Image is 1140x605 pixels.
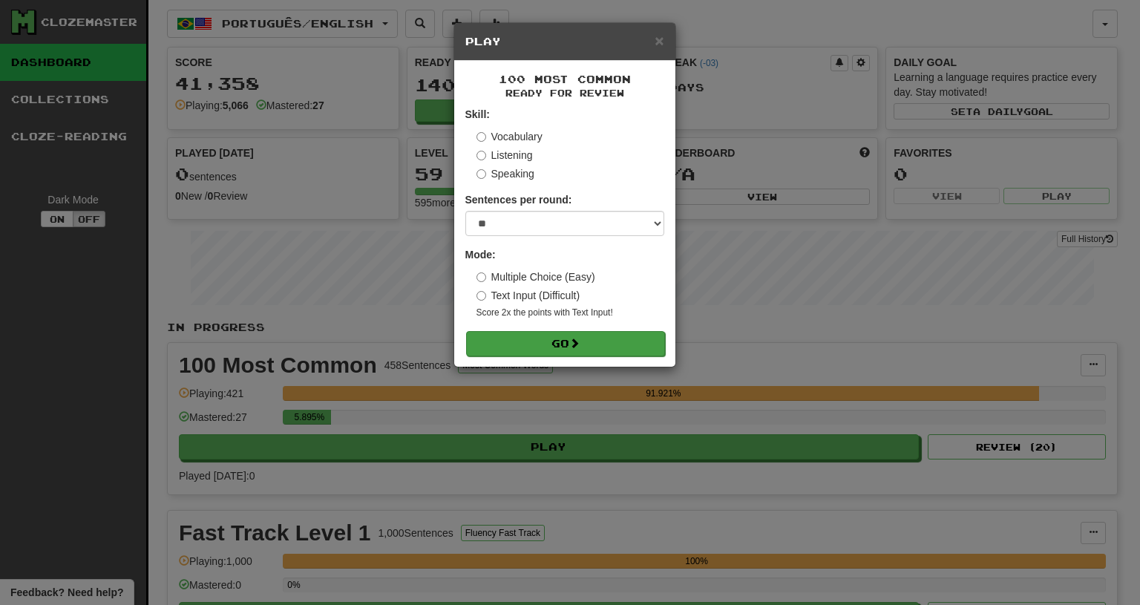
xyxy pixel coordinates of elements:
[476,166,534,181] label: Speaking
[476,307,664,319] small: Score 2x the points with Text Input !
[476,288,580,303] label: Text Input (Difficult)
[476,269,595,284] label: Multiple Choice (Easy)
[476,129,543,144] label: Vocabulary
[465,108,490,120] strong: Skill:
[466,331,665,356] button: Go
[476,148,533,163] label: Listening
[655,32,664,49] span: ×
[476,272,486,282] input: Multiple Choice (Easy)
[499,73,631,85] span: 100 Most Common
[465,249,496,261] strong: Mode:
[465,192,572,207] label: Sentences per round:
[476,291,486,301] input: Text Input (Difficult)
[476,169,486,179] input: Speaking
[465,87,664,99] small: Ready for Review
[465,34,664,49] h5: Play
[476,151,486,160] input: Listening
[655,33,664,48] button: Close
[476,132,486,142] input: Vocabulary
